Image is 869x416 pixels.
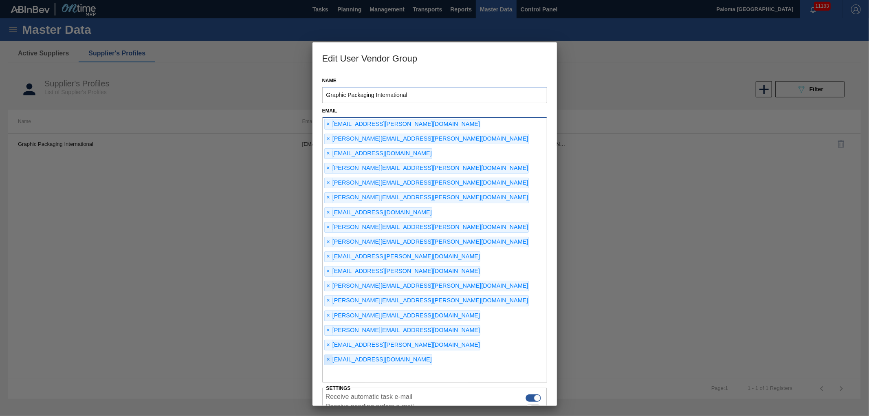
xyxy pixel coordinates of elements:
[324,251,481,262] div: [EMAIL_ADDRESS][PERSON_NAME][DOMAIN_NAME]
[325,326,332,335] span: ×
[312,42,557,73] h3: Edit User Vendor Group
[324,192,529,203] div: [PERSON_NAME][EMAIL_ADDRESS][PERSON_NAME][DOMAIN_NAME]
[325,134,332,144] span: ×
[324,325,481,336] div: [PERSON_NAME][EMAIL_ADDRESS][DOMAIN_NAME]
[325,178,332,188] span: ×
[325,119,332,129] span: ×
[324,134,529,144] div: [PERSON_NAME][EMAIL_ADDRESS][PERSON_NAME][DOMAIN_NAME]
[325,222,332,232] span: ×
[324,340,481,350] div: [EMAIL_ADDRESS][PERSON_NAME][DOMAIN_NAME]
[322,75,547,87] label: Name
[324,237,529,247] div: [PERSON_NAME][EMAIL_ADDRESS][PERSON_NAME][DOMAIN_NAME]
[325,252,332,262] span: ×
[324,266,481,277] div: [EMAIL_ADDRESS][PERSON_NAME][DOMAIN_NAME]
[326,393,412,403] label: Receive automatic task e-mail
[324,310,481,321] div: [PERSON_NAME][EMAIL_ADDRESS][DOMAIN_NAME]
[322,108,337,114] label: Email
[324,163,529,174] div: [PERSON_NAME][EMAIL_ADDRESS][PERSON_NAME][DOMAIN_NAME]
[325,340,332,350] span: ×
[325,266,332,276] span: ×
[325,296,332,306] span: ×
[324,178,529,188] div: [PERSON_NAME][EMAIL_ADDRESS][PERSON_NAME][DOMAIN_NAME]
[325,281,332,291] span: ×
[324,222,529,233] div: [PERSON_NAME][EMAIL_ADDRESS][PERSON_NAME][DOMAIN_NAME]
[324,354,432,365] div: [EMAIL_ADDRESS][DOMAIN_NAME]
[325,149,332,158] span: ×
[326,403,414,413] label: Receive pending orders e-mail
[325,311,332,321] span: ×
[325,237,332,247] span: ×
[325,355,332,365] span: ×
[324,281,529,291] div: [PERSON_NAME][EMAIL_ADDRESS][PERSON_NAME][DOMAIN_NAME]
[324,119,481,130] div: [EMAIL_ADDRESS][PERSON_NAME][DOMAIN_NAME]
[325,163,332,173] span: ×
[325,208,332,218] span: ×
[325,193,332,202] span: ×
[326,385,351,391] label: Settings
[324,207,432,218] div: [EMAIL_ADDRESS][DOMAIN_NAME]
[324,295,529,306] div: [PERSON_NAME][EMAIL_ADDRESS][PERSON_NAME][DOMAIN_NAME]
[324,148,432,159] div: [EMAIL_ADDRESS][DOMAIN_NAME]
